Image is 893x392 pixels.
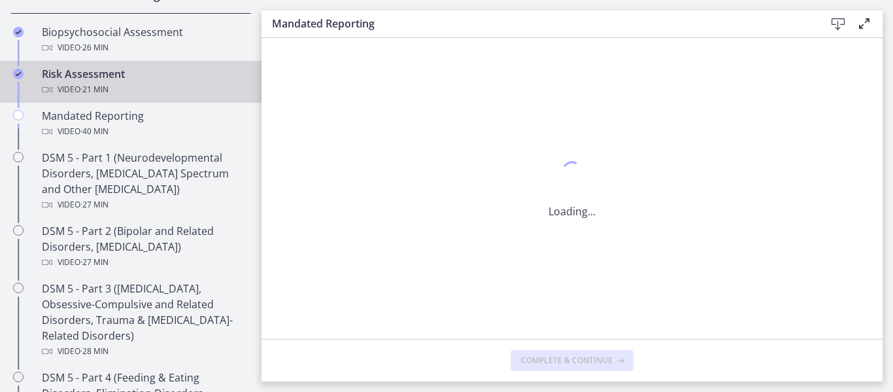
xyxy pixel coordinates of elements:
div: 1 [548,158,596,188]
span: · 27 min [80,197,109,213]
span: · 40 min [80,124,109,139]
div: DSM 5 - Part 2 (Bipolar and Related Disorders, [MEDICAL_DATA]) [42,223,246,270]
div: Video [42,124,246,139]
i: Completed [13,69,24,79]
div: Biopsychosocial Assessment [42,24,246,56]
div: Mandated Reporting [42,108,246,139]
p: Loading... [548,204,596,219]
div: Video [42,255,246,270]
h3: Mandated Reporting [272,16,804,31]
div: DSM 5 - Part 3 ([MEDICAL_DATA], Obsessive-Compulsive and Related Disorders, Trauma & [MEDICAL_DAT... [42,281,246,359]
div: Video [42,40,246,56]
span: · 21 min [80,82,109,98]
span: · 27 min [80,255,109,270]
div: Video [42,344,246,359]
div: Risk Assessment [42,66,246,98]
div: DSM 5 - Part 1 (Neurodevelopmental Disorders, [MEDICAL_DATA] Spectrum and Other [MEDICAL_DATA]) [42,150,246,213]
button: Complete & continue [511,350,633,371]
span: · 26 min [80,40,109,56]
div: Video [42,197,246,213]
span: · 28 min [80,344,109,359]
span: Complete & continue [521,355,613,366]
div: Video [42,82,246,98]
i: Completed [13,27,24,37]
